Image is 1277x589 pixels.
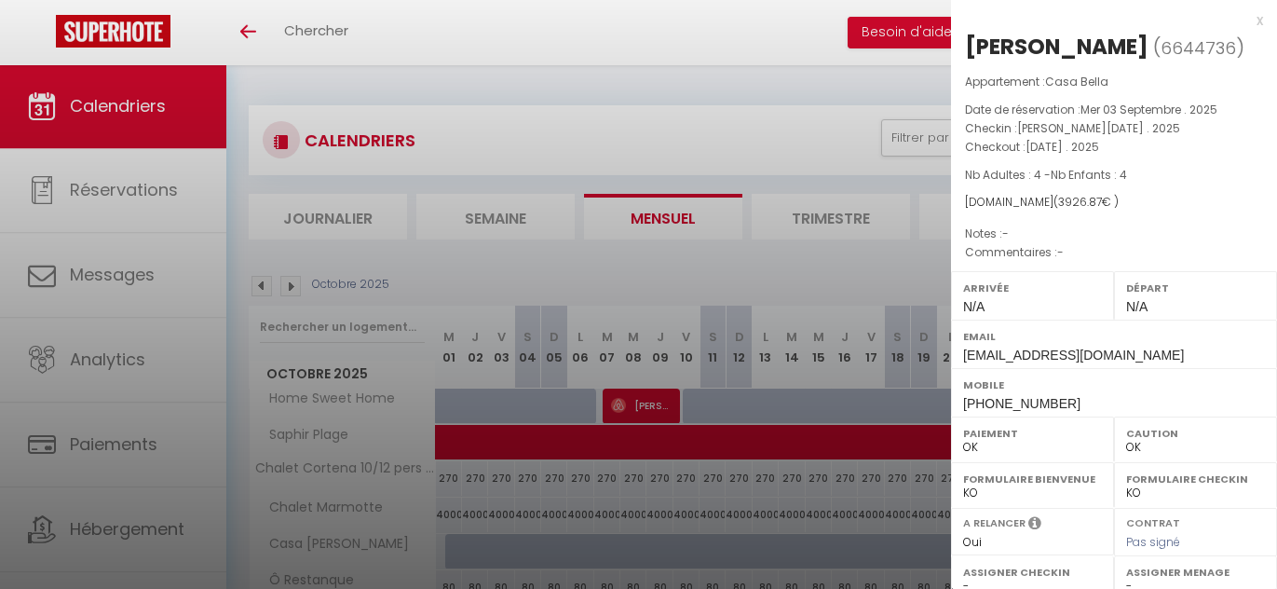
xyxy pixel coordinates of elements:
label: Mobile [963,376,1265,394]
label: Formulaire Bienvenue [963,470,1102,488]
p: Appartement : [965,73,1263,91]
p: Commentaires : [965,243,1263,262]
div: [DOMAIN_NAME] [965,194,1263,212]
span: [PERSON_NAME][DATE] . 2025 [1017,120,1180,136]
span: Pas signé [1126,534,1180,550]
label: Paiement [963,424,1102,443]
span: Nb Enfants : 4 [1051,167,1127,183]
span: - [1057,244,1064,260]
span: 3926.87 [1058,194,1102,210]
span: ( ) [1153,34,1244,61]
p: Checkout : [965,138,1263,157]
i: Sélectionner OUI si vous souhaiter envoyer les séquences de messages post-checkout [1028,515,1041,536]
label: Départ [1126,279,1265,297]
label: Assigner Checkin [963,563,1102,582]
div: [PERSON_NAME] [965,32,1148,62]
label: Arrivée [963,279,1102,297]
span: N/A [1126,299,1148,314]
span: Casa Bella [1045,74,1108,89]
span: Nb Adultes : 4 - [965,167,1127,183]
span: 6644736 [1161,36,1236,60]
p: Checkin : [965,119,1263,138]
span: [PHONE_NUMBER] [963,396,1080,411]
label: Email [963,327,1265,346]
span: [DATE] . 2025 [1026,139,1099,155]
div: x [951,9,1263,32]
p: Date de réservation : [965,101,1263,119]
span: [EMAIL_ADDRESS][DOMAIN_NAME] [963,348,1184,363]
label: Assigner Menage [1126,563,1265,582]
label: Caution [1126,424,1265,443]
span: ( € ) [1053,194,1119,210]
p: Notes : [965,225,1263,243]
label: Contrat [1126,515,1180,527]
label: A relancer [963,515,1026,531]
label: Formulaire Checkin [1126,470,1265,488]
span: - [1002,226,1009,241]
span: Mer 03 Septembre . 2025 [1080,102,1217,117]
span: N/A [963,299,985,314]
